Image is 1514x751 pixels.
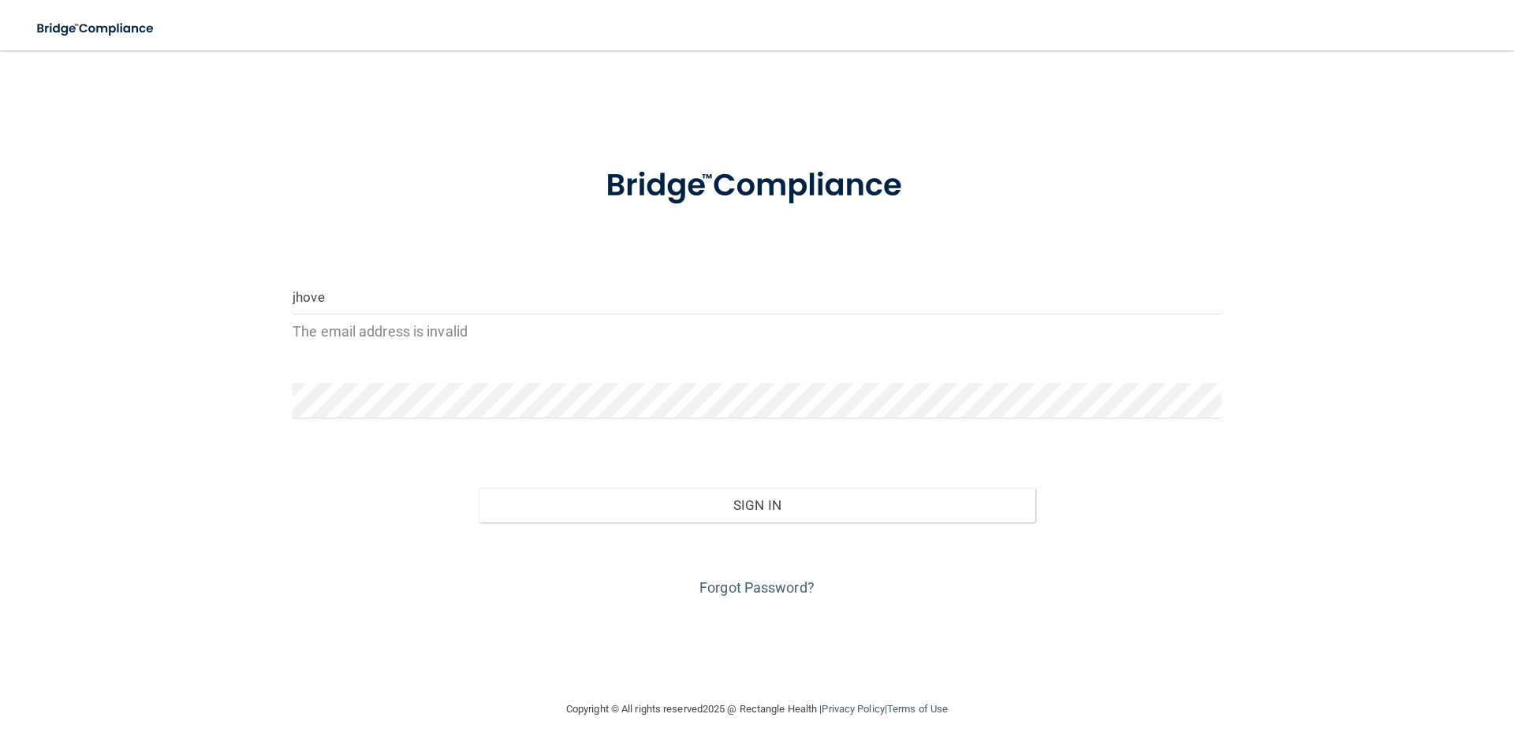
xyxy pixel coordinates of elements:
[293,318,1221,344] p: The email address is invalid
[887,703,948,715] a: Terms of Use
[573,145,941,227] img: bridge_compliance_login_screen.278c3ca4.svg
[24,13,169,45] img: bridge_compliance_login_screen.278c3ca4.svg
[469,684,1045,734] div: Copyright © All rights reserved 2025 @ Rectangle Health | |
[699,579,815,596] a: Forgot Password?
[479,488,1036,522] button: Sign In
[822,703,884,715] a: Privacy Policy
[293,279,1221,314] input: Email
